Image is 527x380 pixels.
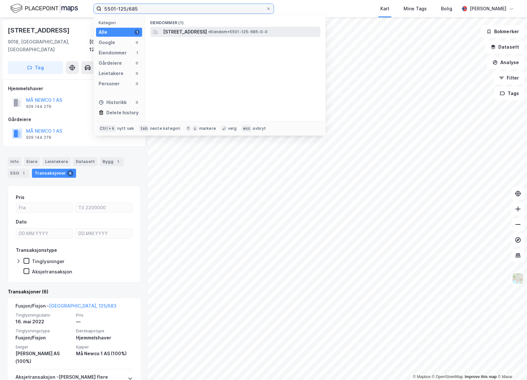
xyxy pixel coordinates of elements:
div: Fusjon/Fisjon - [15,302,116,312]
div: Transaksjoner (6) [8,288,141,296]
div: Gårdeiere [99,59,122,67]
div: nytt søk [117,126,134,131]
button: Tags [494,87,524,100]
button: Tag [8,61,63,74]
a: Improve this map [465,375,497,379]
div: 0 [134,40,140,45]
div: Transaksjoner [32,169,76,178]
img: logo.f888ab2527a4732fd821a326f86c7f29.svg [10,3,78,14]
div: 1 [134,30,140,35]
div: Fusjon/Fisjon [15,334,72,342]
div: velg [228,126,237,131]
div: Kontrollprogram for chat [495,349,527,380]
div: neste kategori [150,126,181,131]
div: Delete history [106,109,139,117]
div: Ctrl + k [99,125,116,132]
div: 0 [134,71,140,76]
input: Søk på adresse, matrikkel, gårdeiere, leietakere eller personer [102,4,266,14]
button: Datasett [485,41,524,53]
div: Google [99,39,115,46]
div: Eiendommer (1) [145,15,326,27]
div: avbryt [253,126,266,131]
span: Tinglysningsdato [15,312,72,318]
div: Eiendommer [99,49,127,57]
input: Til 2200000 [76,203,132,213]
input: DD.MM.YYYY [16,229,73,238]
div: Transaksjonstype [16,246,57,254]
div: 9018, [GEOGRAPHIC_DATA], [GEOGRAPHIC_DATA] [8,38,89,53]
div: 0 [134,61,140,66]
div: Dato [16,218,27,226]
a: [GEOGRAPHIC_DATA], 125/683 [49,303,116,309]
div: [PERSON_NAME] [470,5,506,13]
span: Eiendom • 5501-125-685-0-0 [208,29,268,34]
span: [STREET_ADDRESS] [163,28,207,36]
iframe: Chat Widget [495,349,527,380]
div: Aksjetransaksjon [32,269,72,275]
div: Bolig [441,5,452,13]
div: Datasett [73,157,97,166]
span: Kjøper [76,344,133,350]
div: Hjemmelshaver [8,85,140,92]
div: tab [139,125,149,132]
div: 1 [115,158,121,165]
div: Bygg [100,157,124,166]
input: DD.MM.YYYY [76,229,132,238]
span: Pris [76,312,133,318]
div: [PERSON_NAME] AS (100%) [15,350,72,365]
div: Leietakere [99,70,123,77]
button: Analyse [487,56,524,69]
div: Personer [99,80,120,88]
div: Må Newco 1 AS (100%) [76,350,133,357]
div: Leietakere [43,157,71,166]
div: Mine Tags [404,5,427,13]
a: Mapbox [413,375,431,379]
div: Kategori [99,20,142,25]
button: Filter [493,71,524,84]
span: • [208,29,210,34]
span: Tinglysningstype [15,328,72,334]
div: markere [199,126,216,131]
div: Eiere [24,157,40,166]
div: — [76,318,133,326]
button: Bokmerker [481,25,524,38]
div: esc [242,125,252,132]
div: Hjemmelshaver [76,334,133,342]
span: Eierskapstype [76,328,133,334]
div: [GEOGRAPHIC_DATA], 125/683 [89,38,141,53]
img: Z [512,272,524,285]
a: OpenStreetMap [432,375,463,379]
div: 0 [134,81,140,86]
div: 16. mai 2022 [15,318,72,326]
div: 6 [67,170,73,176]
div: ESG [8,169,29,178]
div: Kart [380,5,389,13]
div: 929 144 279 [26,135,51,140]
div: Tinglysninger [32,258,64,264]
div: 929 144 279 [26,104,51,109]
div: 1 [134,50,140,55]
div: Info [8,157,21,166]
div: Pris [16,194,24,201]
input: Fra [16,203,73,213]
div: Historikk [99,99,127,106]
div: 0 [134,100,140,105]
span: Selger [15,344,72,350]
div: Gårdeiere [8,116,140,123]
div: 1 [20,170,27,176]
div: Alle [99,28,107,36]
div: [STREET_ADDRESS] [8,25,71,35]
